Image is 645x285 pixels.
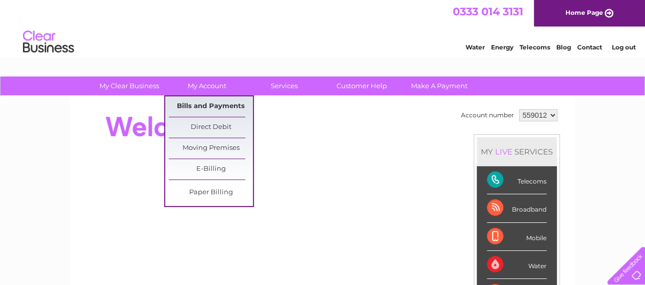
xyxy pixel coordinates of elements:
[169,138,253,159] a: Moving Premises
[487,194,547,222] div: Broadband
[577,43,602,51] a: Contact
[493,147,514,157] div: LIVE
[487,251,547,279] div: Water
[87,76,171,95] a: My Clear Business
[556,43,571,51] a: Blog
[242,76,326,95] a: Services
[477,137,557,166] div: MY SERVICES
[320,76,404,95] a: Customer Help
[22,27,74,58] img: logo.png
[491,43,513,51] a: Energy
[487,223,547,251] div: Mobile
[487,166,547,194] div: Telecoms
[453,5,523,18] a: 0333 014 3131
[169,159,253,179] a: E-Billing
[169,117,253,138] a: Direct Debit
[397,76,481,95] a: Make A Payment
[466,43,485,51] a: Water
[611,43,635,51] a: Log out
[165,76,249,95] a: My Account
[458,107,517,124] td: Account number
[520,43,550,51] a: Telecoms
[169,96,253,117] a: Bills and Payments
[169,183,253,203] a: Paper Billing
[82,6,564,49] div: Clear Business is a trading name of Verastar Limited (registered in [GEOGRAPHIC_DATA] No. 3667643...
